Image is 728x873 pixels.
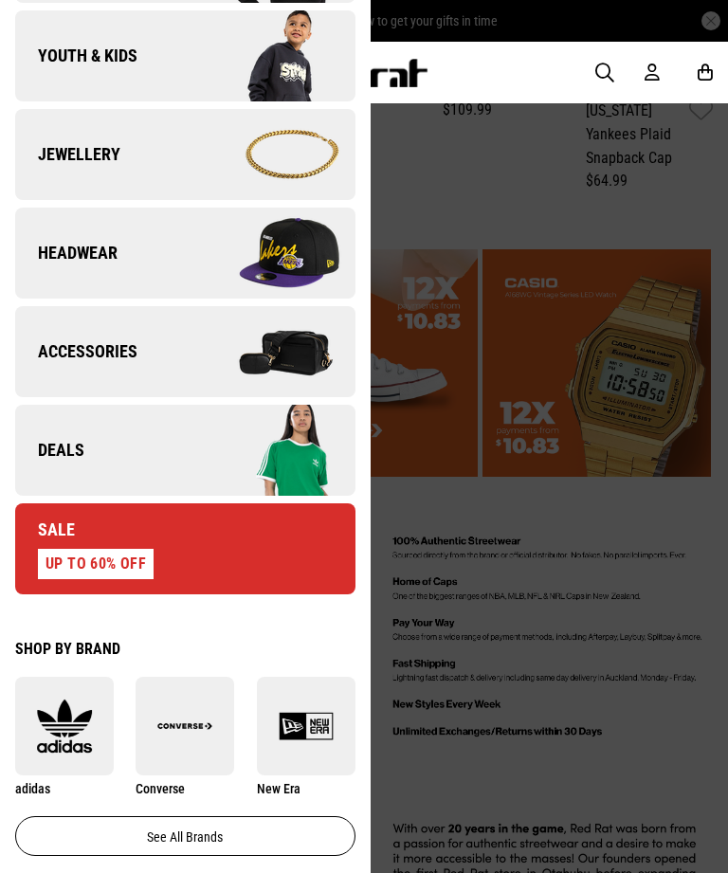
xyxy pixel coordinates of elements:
span: Jewellery [15,143,120,166]
span: Youth & Kids [15,45,137,67]
span: New Era [257,781,300,796]
span: Accessories [15,340,137,363]
span: Deals [15,439,84,462]
img: Company [185,9,355,103]
span: Converse [136,781,185,796]
div: Shop by Brand [15,640,355,658]
a: Deals Company [15,405,355,496]
div: UP TO 60% OFF [38,549,154,579]
span: adidas [15,781,50,796]
img: Company [185,403,355,498]
a: Youth & Kids Company [15,10,355,101]
a: Jewellery Company [15,109,355,200]
a: See all brands [15,816,355,856]
span: Sale [15,518,75,541]
a: Headwear Company [15,208,355,299]
a: Accessories Company [15,306,355,397]
img: Converse [136,699,234,754]
span: Headwear [15,242,118,264]
a: New Era New Era [257,677,355,797]
img: Company [185,107,355,202]
img: Company [185,206,355,300]
a: Converse Converse [136,677,234,797]
a: Sale UP TO 60% OFF [15,503,355,594]
button: Open LiveChat chat widget [15,8,72,64]
img: Company [185,304,355,399]
img: New Era [257,699,355,754]
a: adidas adidas [15,677,114,797]
img: adidas [15,699,114,754]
